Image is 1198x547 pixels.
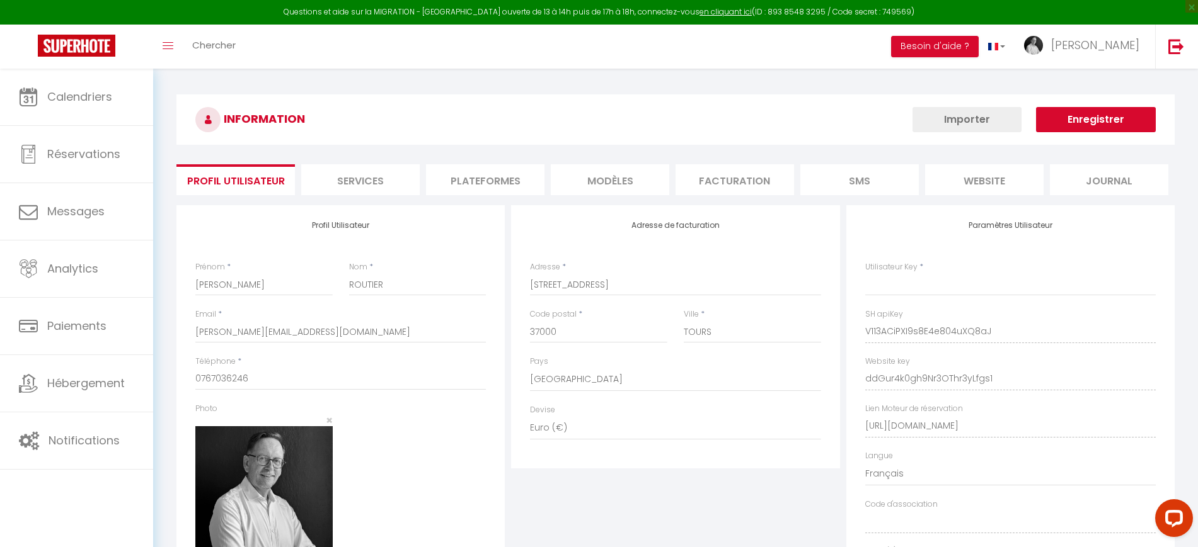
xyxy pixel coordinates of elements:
[349,261,367,273] label: Nom
[865,499,938,510] label: Code d'association
[195,308,216,320] label: Email
[195,356,236,368] label: Téléphone
[176,164,295,195] li: Profil Utilisateur
[426,164,544,195] li: Plateformes
[195,221,486,230] h4: Profil Utilisateur
[865,356,910,368] label: Website key
[865,261,918,273] label: Utilisateur Key
[47,203,105,219] span: Messages
[530,356,548,368] label: Pays
[684,308,699,320] label: Ville
[47,146,120,162] span: Réservations
[301,164,420,195] li: Services
[530,221,821,230] h4: Adresse de facturation
[47,89,112,104] span: Calendriers
[925,164,1044,195] li: website
[183,25,245,69] a: Chercher
[1051,37,1139,53] span: [PERSON_NAME]
[1015,25,1155,69] a: ... [PERSON_NAME]
[47,318,107,334] span: Paiements
[1024,36,1043,55] img: ...
[865,221,1156,230] h4: Paramètres Utilisateur
[1036,107,1156,132] button: Enregistrer
[195,261,225,273] label: Prénom
[530,308,577,320] label: Code postal
[530,261,560,273] label: Adresse
[551,164,669,195] li: MODÈLES
[47,375,125,391] span: Hébergement
[676,164,794,195] li: Facturation
[865,403,963,415] label: Lien Moteur de réservation
[1168,38,1184,54] img: logout
[326,412,333,428] span: ×
[47,261,98,276] span: Analytics
[176,94,1175,145] h3: INFORMATION
[865,308,903,320] label: SH apiKey
[1050,164,1168,195] li: Journal
[913,107,1022,132] button: Importer
[195,403,217,415] label: Photo
[700,6,752,17] a: en cliquant ici
[1145,494,1198,547] iframe: LiveChat chat widget
[192,38,236,52] span: Chercher
[891,36,979,57] button: Besoin d'aide ?
[49,432,120,448] span: Notifications
[530,404,555,416] label: Devise
[326,415,333,426] button: Close
[38,35,115,57] img: Super Booking
[800,164,919,195] li: SMS
[865,450,893,462] label: Langue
